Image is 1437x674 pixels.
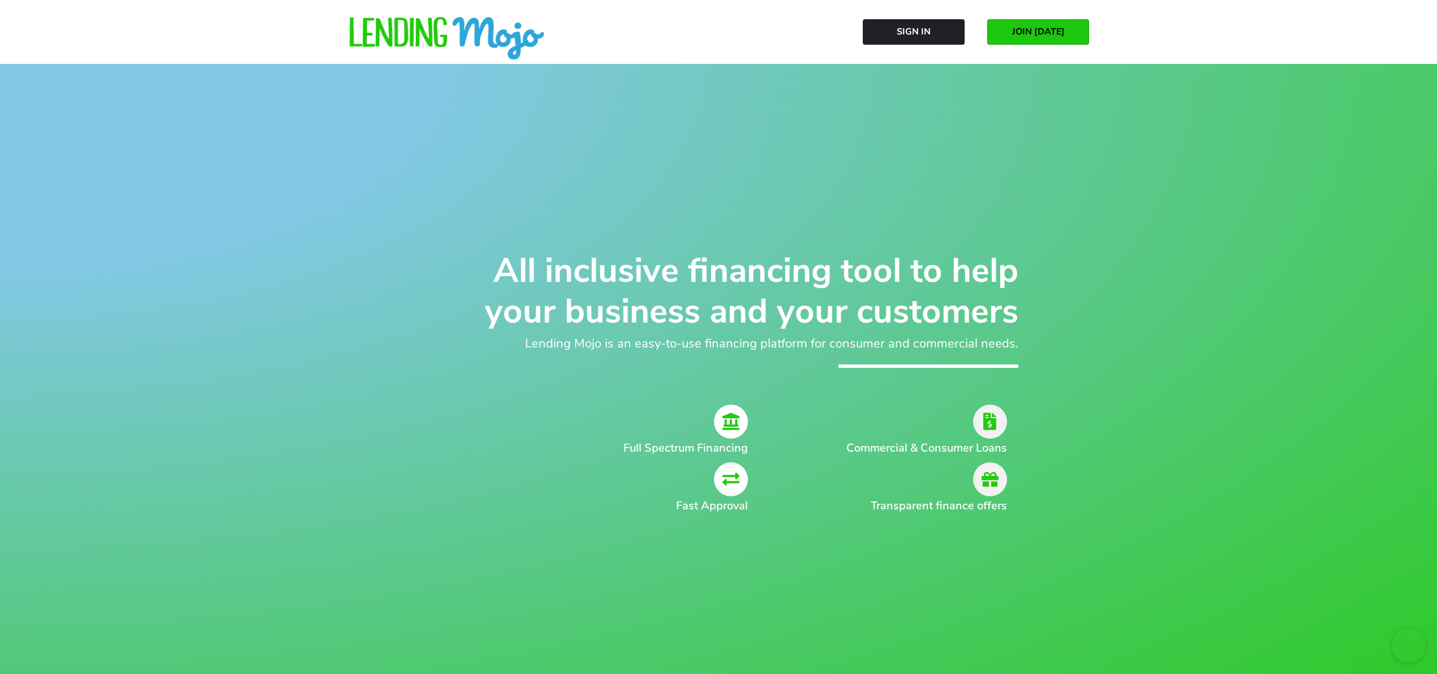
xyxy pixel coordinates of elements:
[827,497,1007,514] h2: Transparent finance offers
[863,19,965,45] a: Sign In
[827,440,1007,457] h2: Commercial & Consumer Loans
[470,497,748,514] h2: Fast Approval
[470,440,748,457] h2: Full Spectrum Financing
[897,27,931,37] span: Sign In
[348,17,546,61] img: lm-horizontal-logo
[419,250,1018,332] h1: All inclusive financing tool to help your business and your customers
[419,334,1018,353] h2: Lending Mojo is an easy-to-use financing platform for consumer and commercial needs.
[1012,27,1065,37] span: JOIN [DATE]
[987,19,1089,45] a: JOIN [DATE]
[1392,629,1426,663] iframe: chat widget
